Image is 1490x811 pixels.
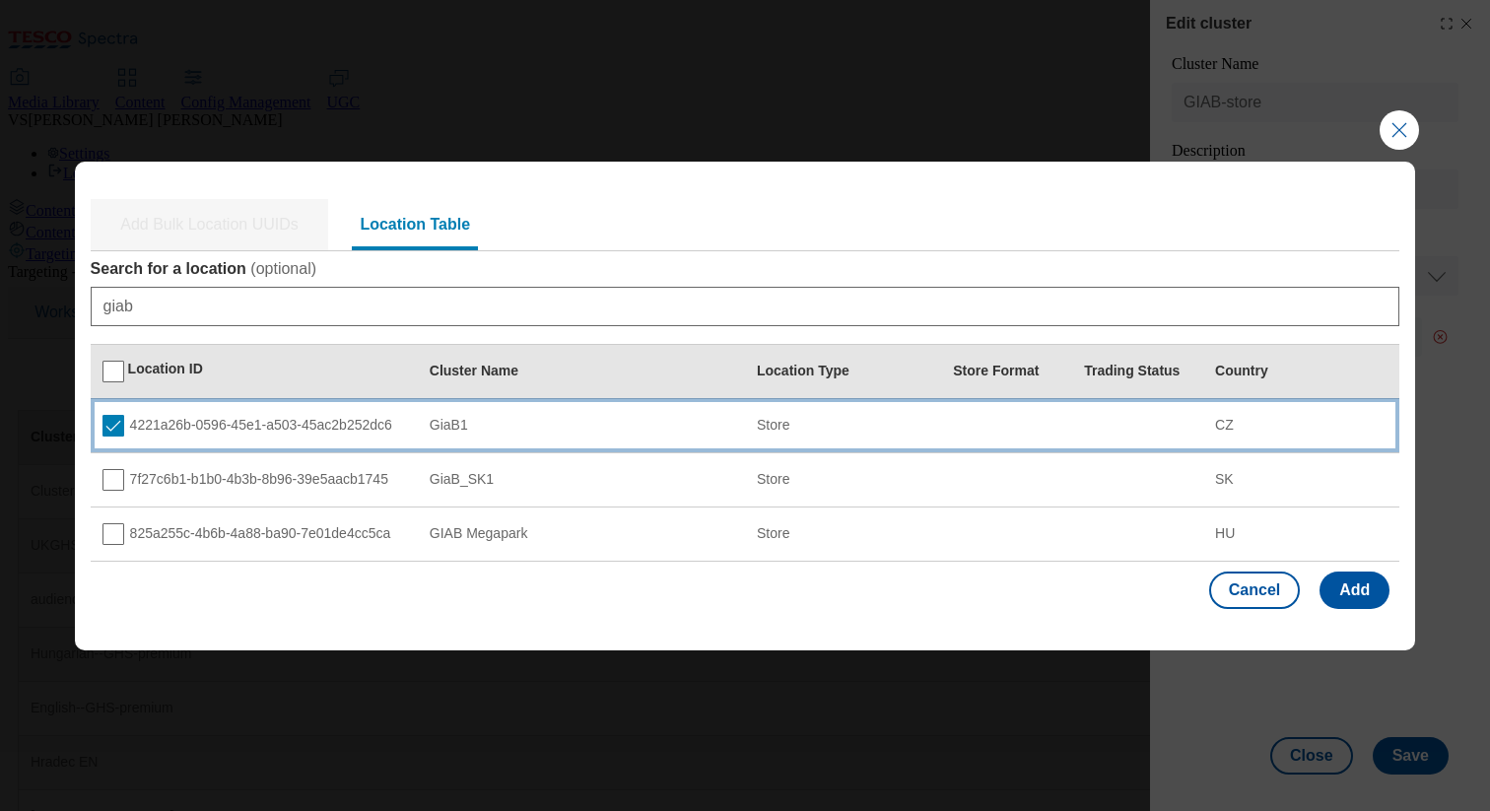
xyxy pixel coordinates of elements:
div: GiaB_SK1 [430,471,733,489]
div: HU [1215,525,1388,543]
div: Modal [75,162,1416,650]
div: CZ [1215,417,1388,435]
div: Cluster Name [430,363,518,380]
div: SK [1215,471,1388,489]
span: ( optional ) [250,260,316,277]
div: Location ID [128,361,203,382]
div: Store [757,417,929,435]
div: 7f27c6b1-b1b0-4b3b-8b96-39e5aacb1745 [102,469,406,491]
div: 4221a26b-0596-45e1-a503-45ac2b252dc6 [102,415,406,437]
button: Add [1320,572,1389,609]
div: GiaB1 [430,417,733,435]
div: 825a255c-4b6b-4a88-ba90-7e01de4cc5ca [102,523,406,545]
div: Store [757,471,929,489]
div: Store [757,525,929,543]
div: Store Format [953,363,1039,380]
div: GIAB Megapark [430,525,733,543]
div: Trading Status [1084,363,1180,380]
label: Search for a location [91,259,1400,279]
button: Cancel [1209,572,1300,609]
input: Type location name / location uuid / store number / store name / city / postal code [91,287,1400,326]
span: Location Table [360,216,470,233]
div: Location Type [757,363,849,380]
button: Close Modal [1380,110,1419,150]
div: Country [1215,363,1268,380]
